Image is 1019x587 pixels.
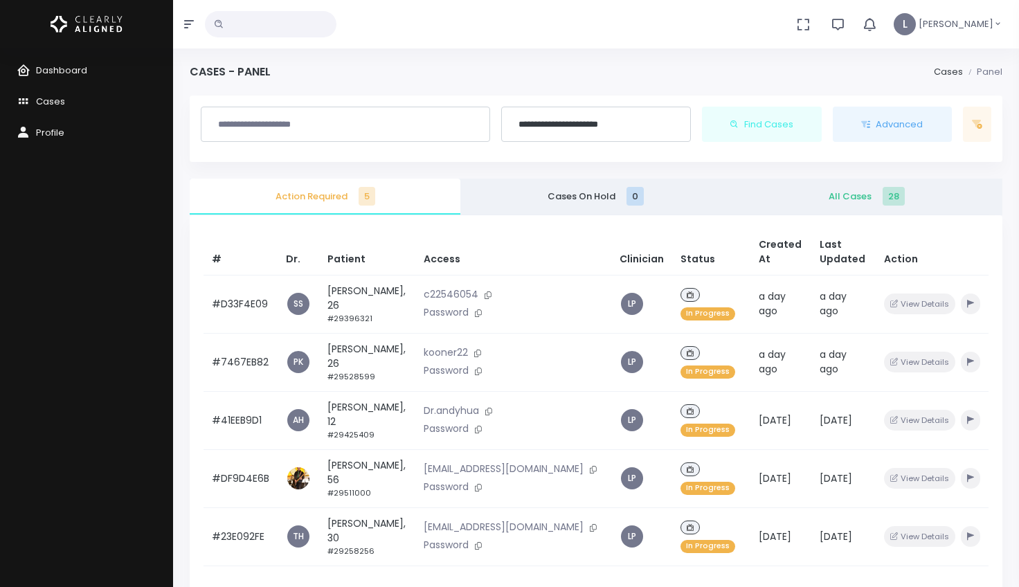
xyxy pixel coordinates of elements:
a: LP [621,351,643,373]
p: Password [424,363,603,379]
span: All Cases [743,190,991,204]
td: #23E092FE [204,507,278,566]
span: [DATE] [820,471,852,485]
span: Cases [36,95,65,108]
p: c22546054 [424,287,603,302]
p: Dr.andyhua [424,404,603,419]
span: In Progress [680,424,735,437]
span: Dashboard [36,64,87,77]
span: In Progress [680,307,735,320]
img: Logo Horizontal [51,10,123,39]
button: View Details [884,352,955,372]
button: Advanced [833,107,953,143]
td: [PERSON_NAME], 56 [319,449,415,507]
td: #41EEB9D1 [204,391,278,449]
span: a day ago [820,289,847,318]
a: LP [621,467,643,489]
span: 28 [883,187,905,206]
li: Panel [963,65,1002,79]
span: [DATE] [820,413,852,427]
button: View Details [884,410,955,430]
th: Dr. [278,229,319,276]
span: Profile [36,126,64,139]
a: SS [287,293,309,315]
span: [DATE] [759,413,791,427]
th: Access [415,229,611,276]
span: a day ago [759,347,786,376]
button: View Details [884,468,955,488]
span: a day ago [820,347,847,376]
p: Password [424,422,603,437]
th: # [204,229,278,276]
a: LP [621,525,643,548]
a: LP [621,293,643,315]
th: Last Updated [811,229,876,276]
td: [PERSON_NAME], 26 [319,275,415,333]
td: [PERSON_NAME], 26 [319,333,415,391]
span: Cases On Hold [471,190,720,204]
a: TH [287,525,309,548]
h4: Cases - Panel [190,65,271,78]
span: a day ago [759,289,786,318]
th: Clinician [611,229,672,276]
small: #29396321 [327,313,372,324]
span: 5 [359,187,375,206]
span: In Progress [680,482,735,495]
small: #29528599 [327,371,375,382]
p: [EMAIL_ADDRESS][DOMAIN_NAME] [424,520,603,535]
p: Password [424,305,603,320]
small: #29425409 [327,429,375,440]
th: Created At [750,229,811,276]
th: Status [672,229,751,276]
td: [PERSON_NAME], 12 [319,391,415,449]
td: [PERSON_NAME], 30 [319,507,415,566]
p: Password [424,480,603,495]
td: #DF9D4E6B [204,449,278,507]
span: [DATE] [820,530,852,543]
a: Cases [934,65,963,78]
a: PK [287,351,309,373]
small: #29511000 [327,487,371,498]
span: [DATE] [759,471,791,485]
button: Find Cases [702,107,822,143]
td: #7467EB82 [204,333,278,391]
span: [DATE] [759,530,791,543]
span: L [894,13,916,35]
p: Password [424,538,603,553]
span: In Progress [680,540,735,553]
button: View Details [884,293,955,314]
th: Action [876,229,989,276]
a: LP [621,409,643,431]
p: [EMAIL_ADDRESS][DOMAIN_NAME] [424,462,603,477]
span: 0 [626,187,644,206]
th: Patient [319,229,415,276]
p: kooner22 [424,345,603,361]
span: Action Required [201,190,449,204]
a: AH [287,409,309,431]
td: #D33F4E09 [204,275,278,333]
button: View Details [884,526,955,546]
span: In Progress [680,365,735,379]
small: #29258256 [327,545,375,557]
span: [PERSON_NAME] [919,17,993,31]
